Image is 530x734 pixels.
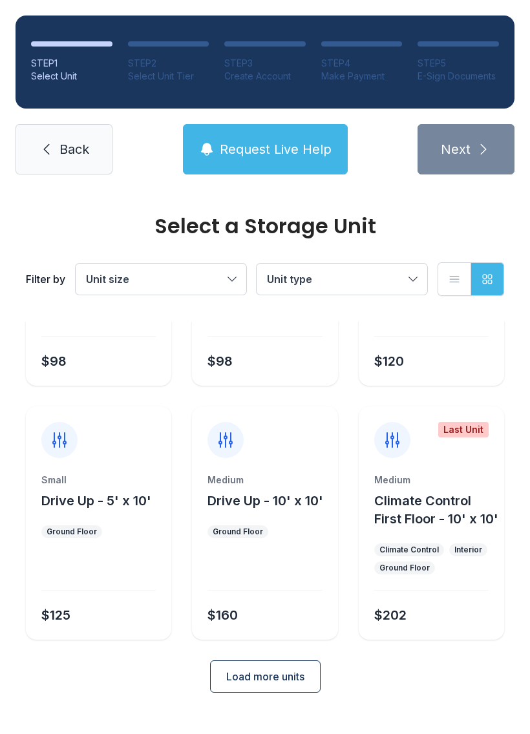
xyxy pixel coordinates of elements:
[41,474,156,487] div: Small
[454,545,482,555] div: Interior
[207,474,322,487] div: Medium
[374,606,407,624] div: $202
[86,273,129,286] span: Unit size
[226,669,304,684] span: Load more units
[41,606,70,624] div: $125
[374,492,499,528] button: Climate Control First Floor - 10' x 10'
[207,352,233,370] div: $98
[59,140,89,158] span: Back
[220,140,332,158] span: Request Live Help
[257,264,427,295] button: Unit type
[374,474,489,487] div: Medium
[31,70,112,83] div: Select Unit
[374,352,404,370] div: $120
[41,493,151,509] span: Drive Up - 5' x 10'
[224,70,306,83] div: Create Account
[213,527,263,537] div: Ground Floor
[321,57,403,70] div: STEP 4
[224,57,306,70] div: STEP 3
[374,493,498,527] span: Climate Control First Floor - 10' x 10'
[128,70,209,83] div: Select Unit Tier
[76,264,246,295] button: Unit size
[41,492,151,510] button: Drive Up - 5' x 10'
[418,70,499,83] div: E-Sign Documents
[128,57,209,70] div: STEP 2
[438,422,489,437] div: Last Unit
[26,271,65,287] div: Filter by
[31,57,112,70] div: STEP 1
[379,563,430,573] div: Ground Floor
[26,216,504,236] div: Select a Storage Unit
[379,545,439,555] div: Climate Control
[207,493,323,509] span: Drive Up - 10' x 10'
[321,70,403,83] div: Make Payment
[41,352,67,370] div: $98
[267,273,312,286] span: Unit type
[207,606,238,624] div: $160
[441,140,471,158] span: Next
[418,57,499,70] div: STEP 5
[47,527,97,537] div: Ground Floor
[207,492,323,510] button: Drive Up - 10' x 10'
